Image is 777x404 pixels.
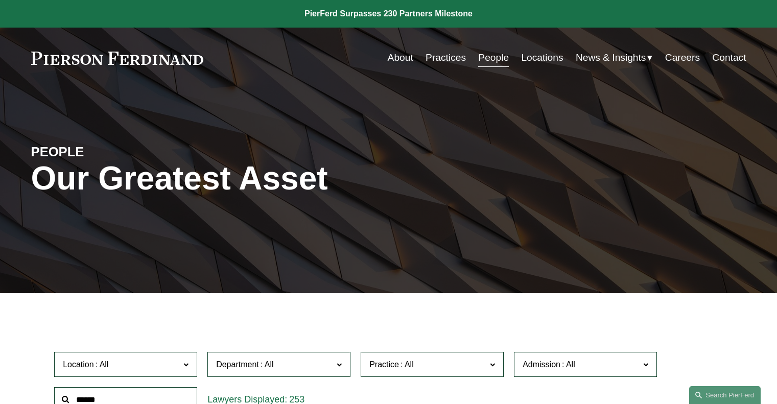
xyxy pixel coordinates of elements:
[576,48,653,67] a: folder dropdown
[216,360,259,369] span: Department
[478,48,509,67] a: People
[712,48,746,67] a: Contact
[388,48,413,67] a: About
[31,144,210,160] h4: PEOPLE
[63,360,94,369] span: Location
[523,360,560,369] span: Admission
[426,48,466,67] a: Practices
[576,49,646,67] span: News & Insights
[665,48,700,67] a: Careers
[369,360,399,369] span: Practice
[521,48,563,67] a: Locations
[689,386,761,404] a: Search this site
[31,160,508,197] h1: Our Greatest Asset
